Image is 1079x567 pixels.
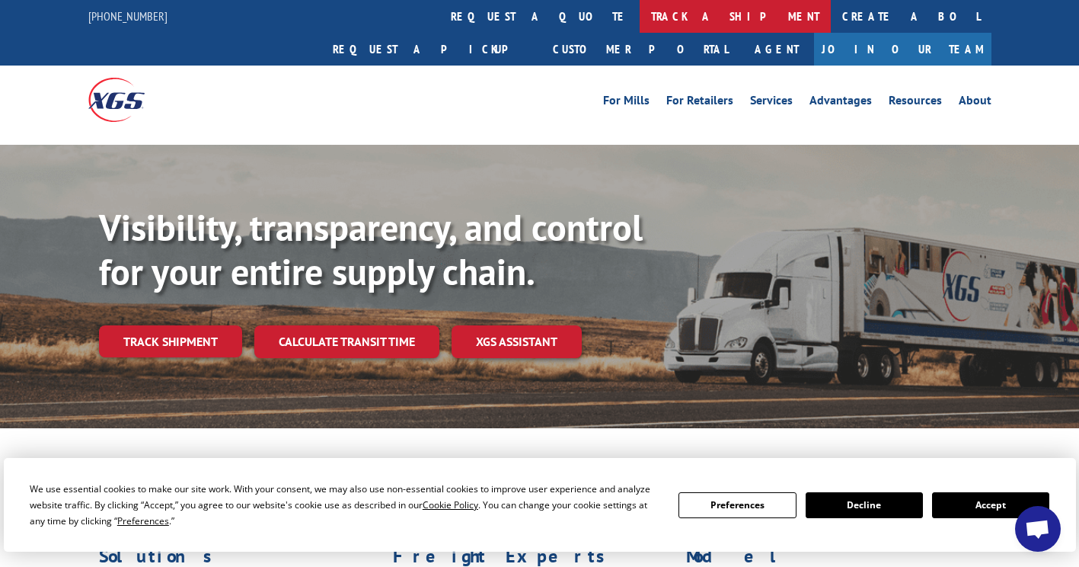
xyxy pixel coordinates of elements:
[541,33,739,66] a: Customer Portal
[1015,506,1061,552] div: Open chat
[321,33,541,66] a: Request a pickup
[117,514,169,527] span: Preferences
[4,458,1076,552] div: Cookie Consent Prompt
[814,33,991,66] a: Join Our Team
[423,498,478,511] span: Cookie Policy
[750,94,793,111] a: Services
[99,325,242,357] a: Track shipment
[932,492,1049,518] button: Accept
[959,94,991,111] a: About
[30,481,660,529] div: We use essential cookies to make our site work. With your consent, we may also use non-essential ...
[889,94,942,111] a: Resources
[99,203,643,295] b: Visibility, transparency, and control for your entire supply chain.
[806,492,923,518] button: Decline
[666,94,733,111] a: For Retailers
[678,492,796,518] button: Preferences
[88,8,168,24] a: [PHONE_NUMBER]
[603,94,650,111] a: For Mills
[452,325,582,358] a: XGS ASSISTANT
[739,33,814,66] a: Agent
[809,94,872,111] a: Advantages
[254,325,439,358] a: Calculate transit time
